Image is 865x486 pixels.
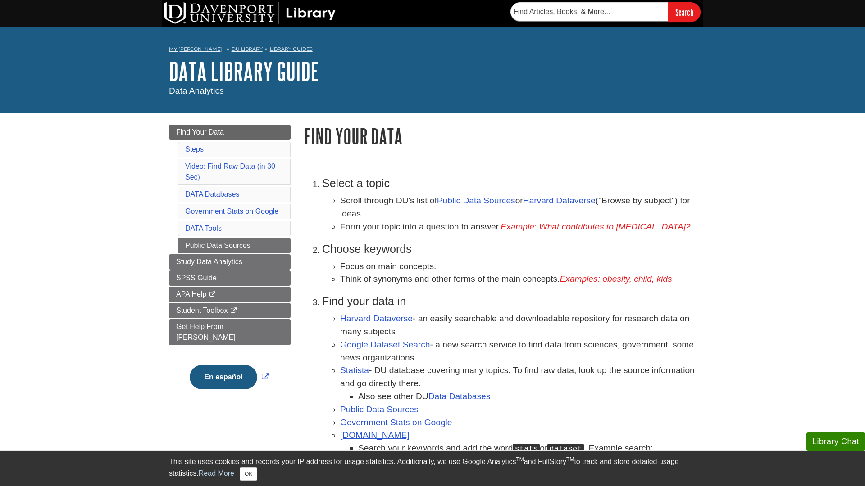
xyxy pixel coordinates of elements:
[169,319,291,345] a: Get Help From [PERSON_NAME]
[340,405,419,414] a: Public Data Sources
[547,444,584,454] kbd: dataset
[340,194,696,220] li: Scroll through DU's list of or ("Browse by subject") for ideas.
[169,125,291,405] div: Guide Page Menu
[270,46,313,52] a: Library Guides
[169,45,222,53] a: My [PERSON_NAME]
[185,145,204,153] a: Steps
[232,46,263,52] a: DU Library
[169,43,696,58] nav: breadcrumb
[340,273,696,286] li: Think of synonyms and other forms of the main concepts.
[185,225,222,232] a: DATA Tools
[240,467,257,481] button: Close
[169,303,291,318] a: Student Toolbox
[501,222,691,231] em: Example: What contributes to [MEDICAL_DATA]?
[209,292,216,297] i: This link opens in a new window
[340,314,413,323] a: Harvard Dataverse
[185,207,278,215] a: Government Stats on Google
[322,243,696,256] h3: Choose keywords
[340,340,430,349] a: Google Dataset Search
[668,2,701,22] input: Search
[560,274,672,283] em: Examples: obesity, child, kids
[340,260,696,273] li: Focus on main concepts.
[178,238,291,253] a: Public Data Sources
[340,220,696,234] li: Form your topic into a question to answer.
[176,258,242,265] span: Study Data Analytics
[340,418,452,427] a: Government Stats on Google
[169,125,291,140] a: Find Your Data
[340,430,410,440] a: [DOMAIN_NAME]
[185,190,239,198] a: DATA Databases
[169,287,291,302] a: APA Help
[169,270,291,286] a: SPSS Guide
[169,57,319,85] a: DATA Library Guide
[340,365,369,375] a: Statista
[176,274,217,282] span: SPSS Guide
[187,373,271,381] a: Link opens in new window
[510,2,701,22] form: Searches DU Library's articles, books, and more
[185,162,275,181] a: Video: Find Raw Data (in 30 Sec)
[230,308,237,314] i: This link opens in a new window
[523,196,596,205] a: Harvard Dataverse
[437,196,515,205] a: Public Data Sources
[199,469,234,477] a: Read More
[358,390,696,403] li: Also see other DU
[340,364,696,403] li: - DU database covering many topics. To find raw data, look up the source information and go direc...
[340,338,696,364] li: - a new search service to find data from sciences, government, some news organizations
[322,177,696,190] h3: Select a topic
[169,456,696,481] div: This site uses cookies and records your IP address for usage statistics. Additionally, we use Goo...
[176,323,236,341] span: Get Help From [PERSON_NAME]
[428,391,491,401] a: Data Databases
[176,306,228,314] span: Student Toolbox
[169,86,224,95] span: Data Analytics
[176,128,224,136] span: Find Your Data
[340,312,696,338] li: - an easily searchable and downloadable repository for research data on many subjects
[176,290,206,298] span: APA Help
[304,125,696,148] h1: Find Your Data
[513,444,540,454] kbd: stats
[510,2,668,21] input: Find Articles, Books, & More...
[566,456,574,463] sup: TM
[806,432,865,451] button: Library Chat
[190,365,257,389] button: En español
[322,295,696,308] h3: Find your data in
[516,456,524,463] sup: TM
[164,2,336,24] img: DU Library
[358,442,696,468] li: Search your keywords and add the word or . Example search:
[169,254,291,270] a: Study Data Analytics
